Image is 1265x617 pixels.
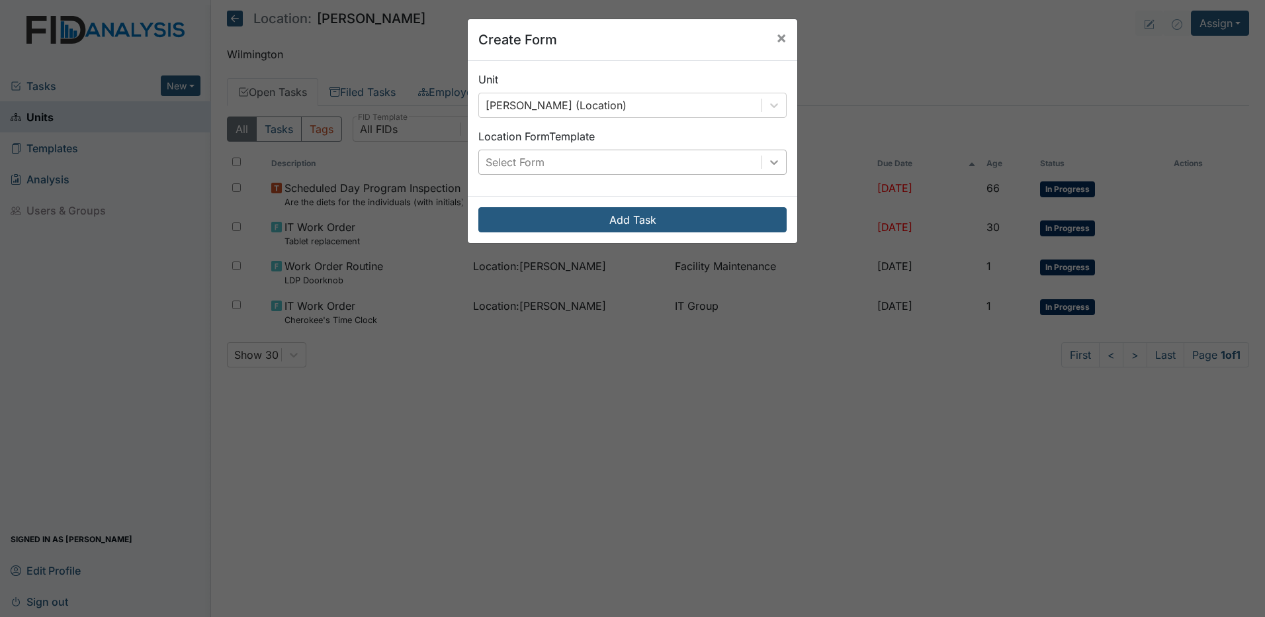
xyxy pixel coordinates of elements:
label: Unit [478,71,498,87]
h5: Create Form [478,30,557,50]
button: Close [765,19,797,56]
label: Location Form Template [478,128,595,144]
button: Add Task [478,207,787,232]
div: [PERSON_NAME] (Location) [486,97,627,113]
div: Select Form [486,154,545,170]
span: × [776,28,787,47]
